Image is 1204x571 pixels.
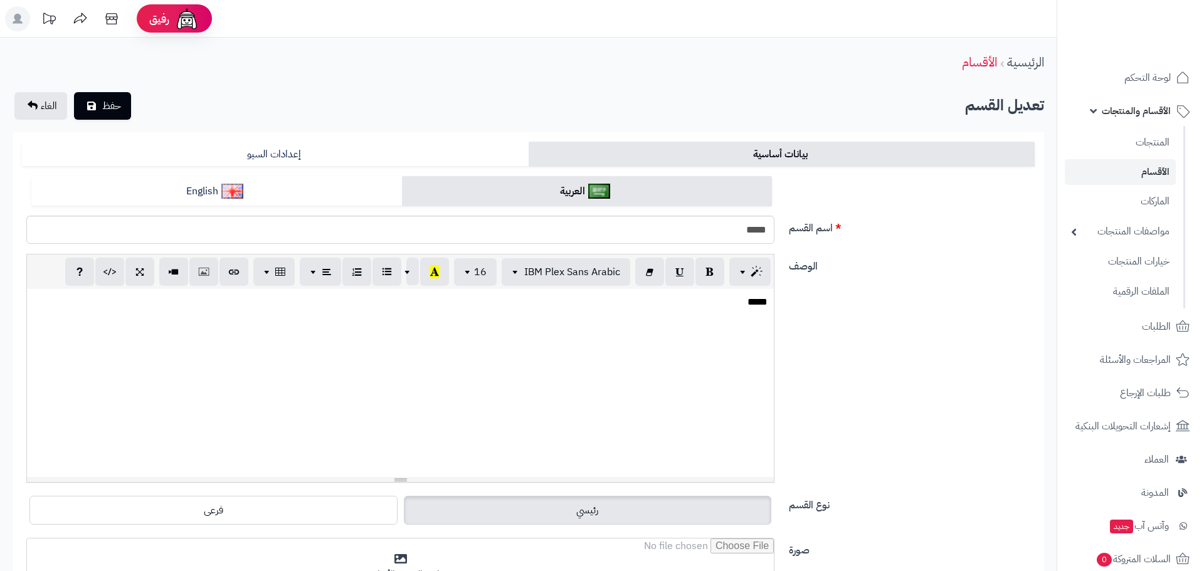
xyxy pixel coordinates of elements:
[1065,278,1176,305] a: الملفات الرقمية
[1124,69,1171,86] span: لوحة التحكم
[1141,484,1169,501] span: المدونة
[102,98,121,113] span: حفظ
[1109,517,1169,535] span: وآتس آب
[454,258,497,286] button: 16
[1065,159,1176,185] a: الأقسام
[965,94,1044,117] b: تعديل القسم
[1065,312,1196,342] a: الطلبات
[784,538,1040,558] label: صورة
[22,142,529,167] a: إعدادات السيو
[1065,188,1176,215] a: الماركات
[1065,478,1196,508] a: المدونة
[1102,102,1171,120] span: الأقسام والمنتجات
[1110,520,1133,533] span: جديد
[221,184,243,199] img: English
[529,142,1035,167] a: بيانات أساسية
[204,503,223,518] span: فرعى
[784,493,1040,513] label: نوع القسم
[1065,511,1196,541] a: وآتس آبجديد
[1120,384,1171,402] span: طلبات الإرجاع
[1065,444,1196,474] a: العملاء
[14,92,67,120] a: الغاء
[576,503,598,518] span: رئيسي
[1065,218,1176,245] a: مواصفات المنتجات
[962,53,997,71] a: الأقسام
[174,6,199,31] img: ai-face.png
[784,216,1040,236] label: اسم القسم
[1075,417,1171,435] span: إشعارات التحويلات البنكية
[524,265,620,280] span: IBM Plex Sans Arabic
[1065,248,1176,275] a: خيارات المنتجات
[784,254,1040,274] label: الوصف
[1065,63,1196,93] a: لوحة التحكم
[74,92,131,120] button: حفظ
[1065,378,1196,408] a: طلبات الإرجاع
[31,176,402,207] a: English
[1065,129,1176,156] a: المنتجات
[33,6,65,34] a: تحديثات المنصة
[1065,411,1196,441] a: إشعارات التحويلات البنكية
[1100,351,1171,369] span: المراجعات والأسئلة
[1142,318,1171,335] span: الطلبات
[1097,553,1112,567] span: 0
[402,176,773,207] a: العربية
[1007,53,1044,71] a: الرئيسية
[502,258,630,286] button: IBM Plex Sans Arabic
[1065,345,1196,375] a: المراجعات والأسئلة
[149,11,169,26] span: رفيق
[474,265,487,280] span: 16
[41,98,57,113] span: الغاء
[588,184,610,199] img: العربية
[1144,451,1169,468] span: العملاء
[1096,550,1171,568] span: السلات المتروكة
